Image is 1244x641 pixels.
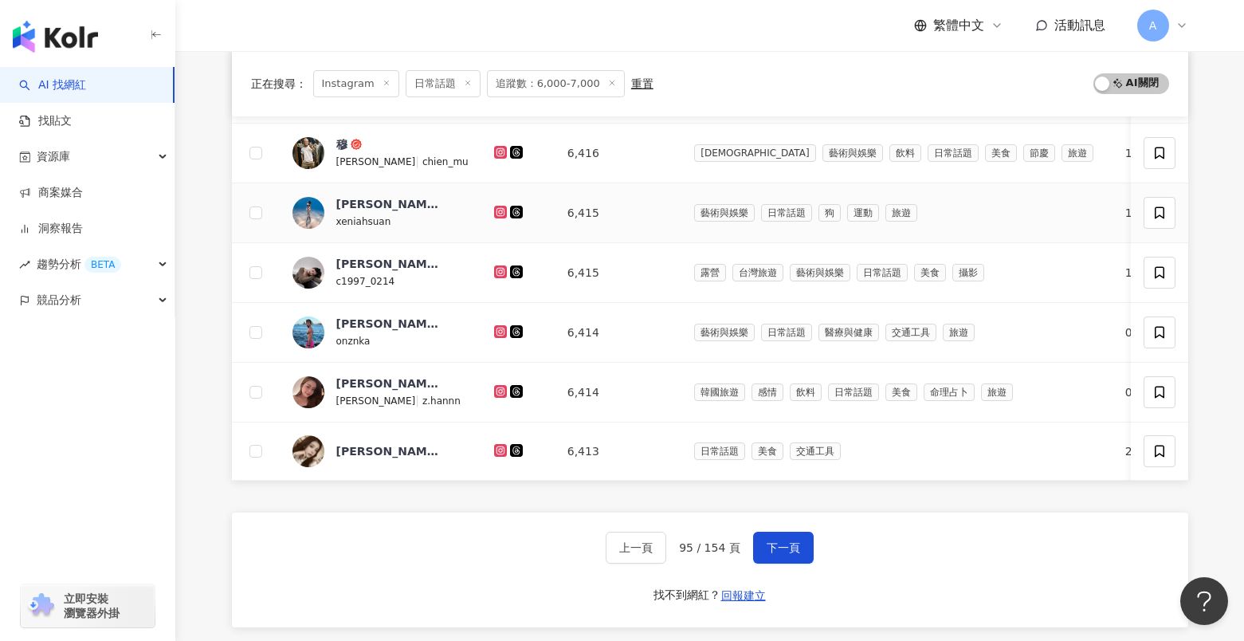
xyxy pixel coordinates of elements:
span: 狗 [818,204,841,222]
div: 2.49% [1125,442,1175,460]
span: | [415,394,422,407]
span: onznka [336,336,371,347]
span: 競品分析 [37,282,81,318]
span: 日常話題 [761,324,812,341]
span: 上一頁 [619,541,653,554]
span: 美食 [985,144,1017,162]
span: 日常話題 [828,383,879,401]
span: [PERSON_NAME] [336,395,416,407]
a: KOL Avatar[PERSON_NAME]._15 [292,435,469,467]
a: KOL Avatar[PERSON_NAME]c1997_0214 [292,256,469,289]
a: KOL Avatar[PERSON_NAME]•Nikonznka [292,316,469,349]
span: 交通工具 [885,324,936,341]
img: KOL Avatar [292,197,324,229]
span: 旅遊 [943,324,975,341]
img: chrome extension [26,593,57,619]
span: [DEMOGRAPHIC_DATA] [694,144,815,162]
span: 運動 [847,204,879,222]
div: 0.52% [1125,383,1175,401]
span: 韓國旅遊 [694,383,745,401]
a: searchAI 找網紅 [19,77,86,93]
span: 藝術與娛樂 [694,324,755,341]
div: 0.08% [1125,324,1175,341]
div: 1.33% [1125,264,1175,281]
span: 醫療與健康 [818,324,879,341]
a: chrome extension立即安裝 瀏覽器外掛 [21,584,155,627]
span: 日常話題 [928,144,979,162]
span: 節慶 [1023,144,1055,162]
div: 10.1% [1125,144,1175,162]
span: [PERSON_NAME] [336,156,416,167]
span: rise [19,259,30,270]
span: 飲料 [790,383,822,401]
span: 日常話題 [694,442,745,460]
span: 攝影 [952,264,984,281]
span: 日常話題 [857,264,908,281]
span: 旅遊 [1062,144,1093,162]
div: 1.45% [1125,204,1175,222]
span: 活動訊息 [1054,18,1105,33]
td: 6,414 [555,363,681,423]
img: KOL Avatar [292,137,324,169]
div: [PERSON_NAME] 希妳亞 [336,196,440,212]
span: 回報建立 [721,589,766,602]
span: z.hannn [422,395,461,407]
span: 美食 [914,264,946,281]
td: 6,415 [555,243,681,303]
div: 找不到網紅？ [653,588,720,604]
span: 藝術與娛樂 [790,264,850,281]
span: 追蹤數：6,000-7,000 [487,70,625,97]
span: c1997_0214 [336,276,395,287]
td: 6,416 [555,124,681,183]
td: 6,413 [555,423,681,481]
a: KOL Avatar[PERSON_NAME][PERSON_NAME]|z.hannn [292,376,469,409]
a: KOL Avatar[PERSON_NAME] 希妳亞xeniahsuan [292,196,469,230]
div: BETA [84,257,121,273]
span: 立即安裝 瀏覽器外掛 [64,592,120,620]
button: 下一頁 [753,532,814,564]
span: chien_mu [422,156,469,167]
a: 洞察報告 [19,221,83,237]
span: 美食 [752,442,783,460]
span: 台灣旅遊 [732,264,783,281]
span: Instagram [313,70,399,97]
span: 交通工具 [790,442,841,460]
td: 6,415 [555,183,681,243]
img: KOL Avatar [292,317,324,348]
img: KOL Avatar [292,376,324,408]
span: 美食 [885,383,917,401]
img: logo [13,21,98,53]
span: 趨勢分析 [37,246,121,282]
img: KOL Avatar [292,435,324,467]
div: [PERSON_NAME] [336,256,440,272]
span: 日常話題 [406,70,481,97]
img: KOL Avatar [292,257,324,289]
a: KOL Avatar穆[PERSON_NAME]|chien_mu [292,136,469,170]
span: 95 / 154 頁 [679,541,740,554]
span: 感情 [752,383,783,401]
a: 找貼文 [19,113,72,129]
span: 旅遊 [981,383,1013,401]
button: 上一頁 [606,532,666,564]
a: 商案媒合 [19,185,83,201]
span: 飲料 [889,144,921,162]
div: 重置 [631,77,653,90]
span: 日常話題 [761,204,812,222]
div: [PERSON_NAME] [336,376,440,391]
span: 資源庫 [37,139,70,175]
button: 回報建立 [720,583,767,608]
span: 露營 [694,264,726,281]
span: A [1149,17,1157,34]
span: 下一頁 [767,541,800,554]
div: [PERSON_NAME]._15 [336,443,440,459]
span: 正在搜尋 ： [251,77,307,90]
td: 6,414 [555,303,681,363]
span: 繁體中文 [933,17,984,34]
span: 命理占卜 [924,383,975,401]
div: 穆 [336,136,347,152]
span: xeniahsuan [336,216,391,227]
span: 藝術與娛樂 [822,144,883,162]
iframe: Help Scout Beacon - Open [1180,577,1228,625]
span: 旅遊 [885,204,917,222]
span: 藝術與娛樂 [694,204,755,222]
